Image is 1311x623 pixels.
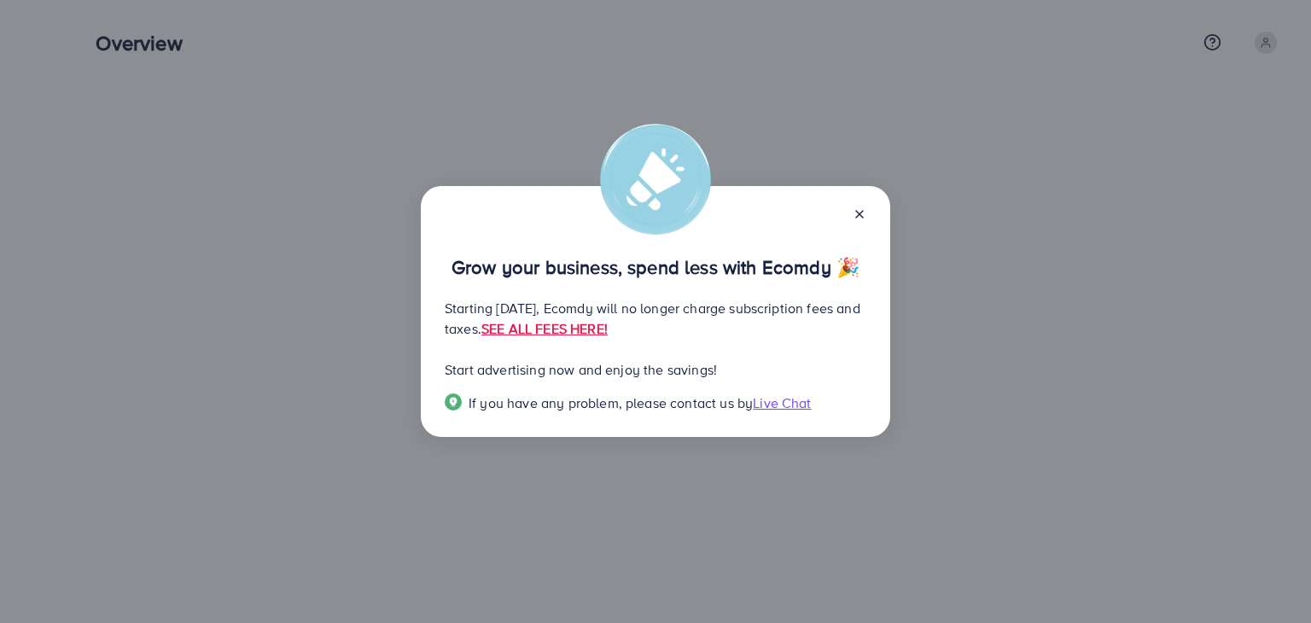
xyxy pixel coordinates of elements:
[445,257,866,277] p: Grow your business, spend less with Ecomdy 🎉
[445,359,866,380] p: Start advertising now and enjoy the savings!
[445,393,462,410] img: Popup guide
[469,393,753,412] span: If you have any problem, please contact us by
[600,124,711,235] img: alert
[481,319,608,338] a: SEE ALL FEES HERE!
[445,298,866,339] p: Starting [DATE], Ecomdy will no longer charge subscription fees and taxes.
[753,393,811,412] span: Live Chat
